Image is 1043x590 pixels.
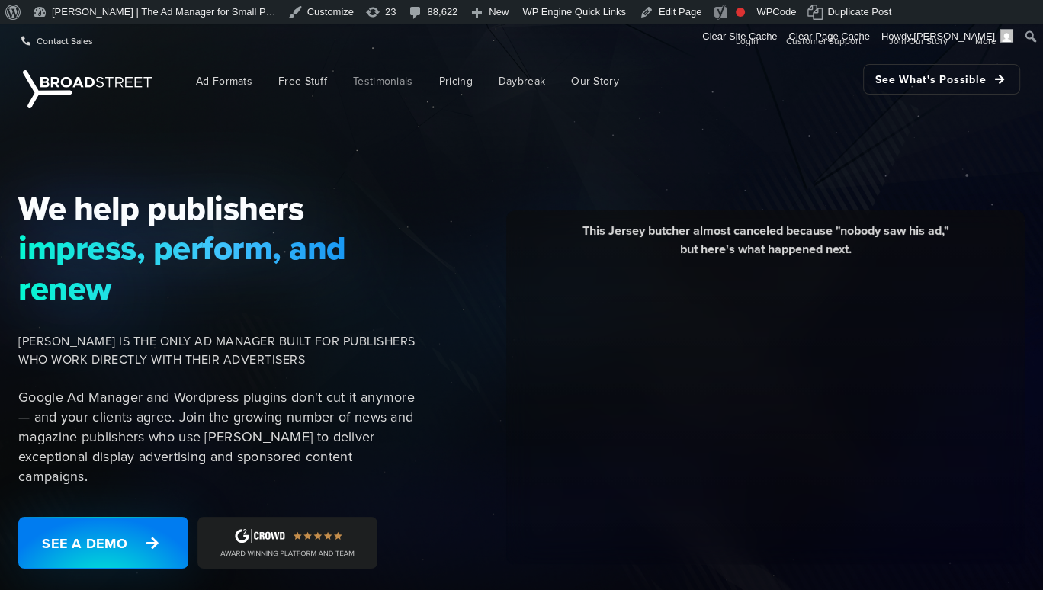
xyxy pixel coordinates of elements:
[18,228,418,308] span: impress, perform, and renew
[863,64,1020,95] a: See What's Possible
[518,222,1013,270] div: This Jersey butcher almost canceled because "nobody saw his ad," but here's what happened next.
[518,270,1013,548] iframe: YouTube video player
[571,73,619,89] span: Our Story
[267,64,339,98] a: Free Stuff
[23,70,152,108] img: Broadstreet | The Ad Manager for Small Publishers
[697,24,783,49] a: Clear Site Cache
[21,25,93,56] a: Contact Sales
[160,56,1020,106] nav: Main
[788,30,869,42] span: Clear Page Cache
[185,64,264,98] a: Ad Formats
[18,387,418,486] p: Google Ad Manager and Wordpress plugins don't cut it anymore — and your clients agree. Join the g...
[736,8,745,17] div: Needs improvement
[428,64,484,98] a: Pricing
[876,24,1019,49] a: Howdy,
[913,30,995,42] span: [PERSON_NAME]
[560,64,631,98] a: Our Story
[439,73,473,89] span: Pricing
[487,64,557,98] a: Daybreak
[278,73,327,89] span: Free Stuff
[702,30,777,42] span: Clear Site Cache
[18,517,188,569] a: See a Demo
[196,73,252,89] span: Ad Formats
[499,73,545,89] span: Daybreak
[342,64,425,98] a: Testimonials
[783,24,875,49] a: Clear Page Cache
[18,188,418,228] span: We help publishers
[353,73,413,89] span: Testimonials
[18,332,418,369] span: [PERSON_NAME] IS THE ONLY AD MANAGER BUILT FOR PUBLISHERS WHO WORK DIRECTLY WITH THEIR ADVERTISERS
